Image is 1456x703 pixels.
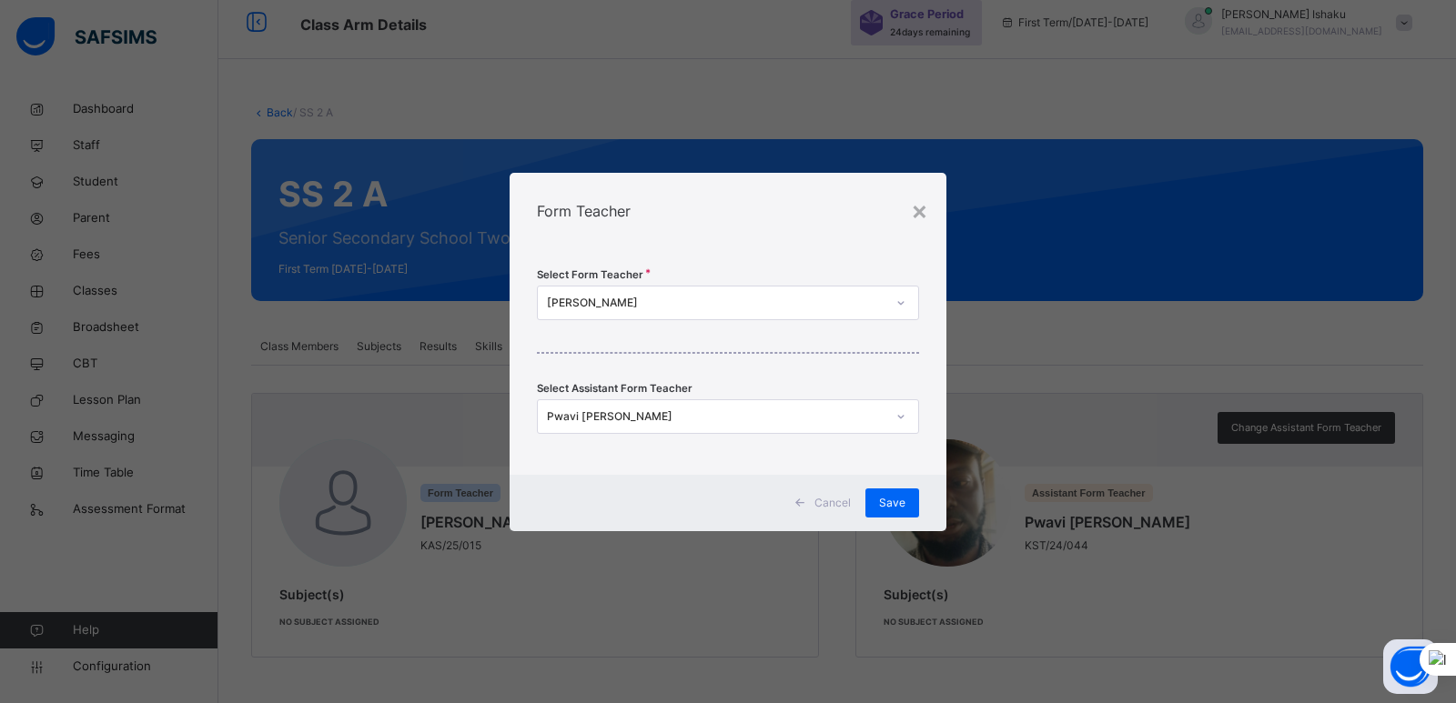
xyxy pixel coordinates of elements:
[547,408,885,425] div: Pwavi [PERSON_NAME]
[911,191,928,229] div: ×
[814,495,851,511] span: Cancel
[537,202,631,220] span: Form Teacher
[547,295,885,311] div: [PERSON_NAME]
[537,267,643,283] span: Select Form Teacher
[537,381,693,397] span: Select Assistant Form Teacher
[1383,639,1438,694] button: Open asap
[879,495,905,511] span: Save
